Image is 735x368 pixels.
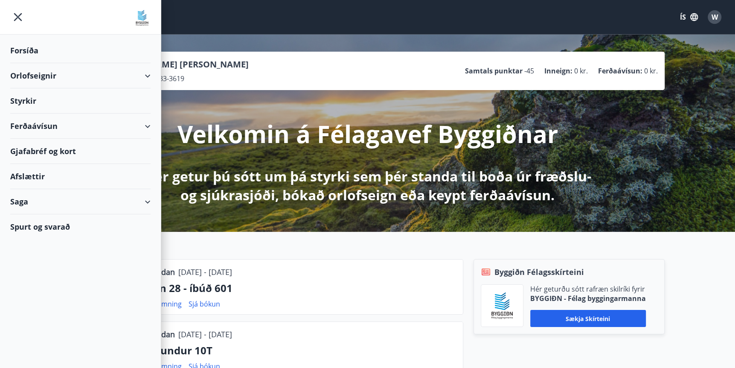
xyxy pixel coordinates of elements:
button: W [704,7,725,27]
button: Sækja skírteini [530,310,646,327]
span: 261083-3619 [144,74,184,83]
p: Hér getur þú sótt um þá styrki sem þér standa til boða úr fræðslu- og sjúkrasjóði, bókað orlofsei... [142,167,593,204]
div: Gjafabréf og kort [10,139,151,164]
p: [PERSON_NAME] [PERSON_NAME] [108,58,249,70]
p: Hér geturðu sótt rafræn skilríki fyrir [530,284,646,294]
p: BYGGIÐN - Félag byggingarmanna [530,294,646,303]
button: ÍS [675,9,703,25]
p: Sóltún 28 - íbúð 601 [134,281,456,295]
span: 0 kr. [574,66,588,76]
img: union_logo [134,9,151,26]
img: BKlGVmlTW1Qrz68WFGMFQUcXHWdQd7yePWMkvn3i.png [488,291,517,320]
div: Orlofseignir [10,63,151,88]
span: 0 kr. [644,66,658,76]
button: menu [10,9,26,25]
div: Afslættir [10,164,151,189]
a: Sækja samning [134,299,182,309]
p: Inneign : [544,66,572,76]
span: Byggiðn Félagsskírteini [494,266,584,277]
p: Furulundur 10T [134,343,456,358]
div: Saga [10,189,151,214]
p: Ferðaávísun : [598,66,642,76]
div: Ferðaávísun [10,114,151,139]
p: Velkomin á Félagavef Byggiðnar [177,117,558,150]
div: Spurt og svarað [10,214,151,239]
div: Styrkir [10,88,151,114]
p: [DATE] - [DATE] [178,266,232,277]
a: Sjá bókun [189,299,220,309]
p: Samtals punktar [465,66,523,76]
div: Forsíða [10,38,151,63]
span: W [712,12,718,22]
p: [DATE] - [DATE] [178,329,232,340]
span: -45 [524,66,534,76]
